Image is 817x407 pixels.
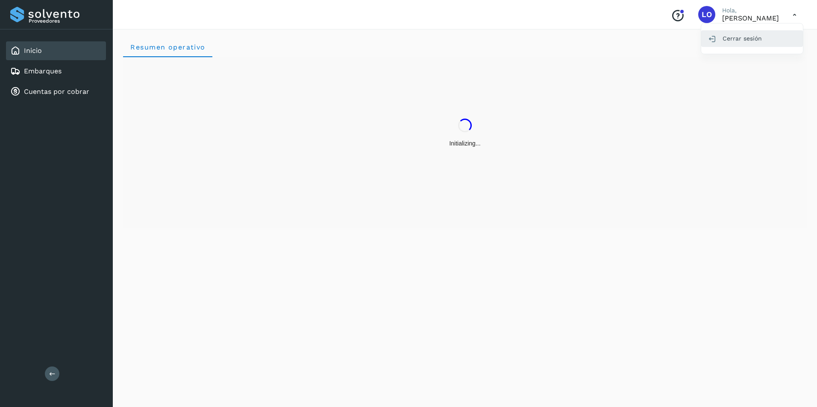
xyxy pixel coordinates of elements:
[6,82,106,101] div: Cuentas por cobrar
[24,47,42,55] a: Inicio
[701,30,803,47] div: Cerrar sesión
[29,18,103,24] p: Proveedores
[6,41,106,60] div: Inicio
[24,87,89,96] a: Cuentas por cobrar
[24,67,62,75] a: Embarques
[6,62,106,81] div: Embarques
